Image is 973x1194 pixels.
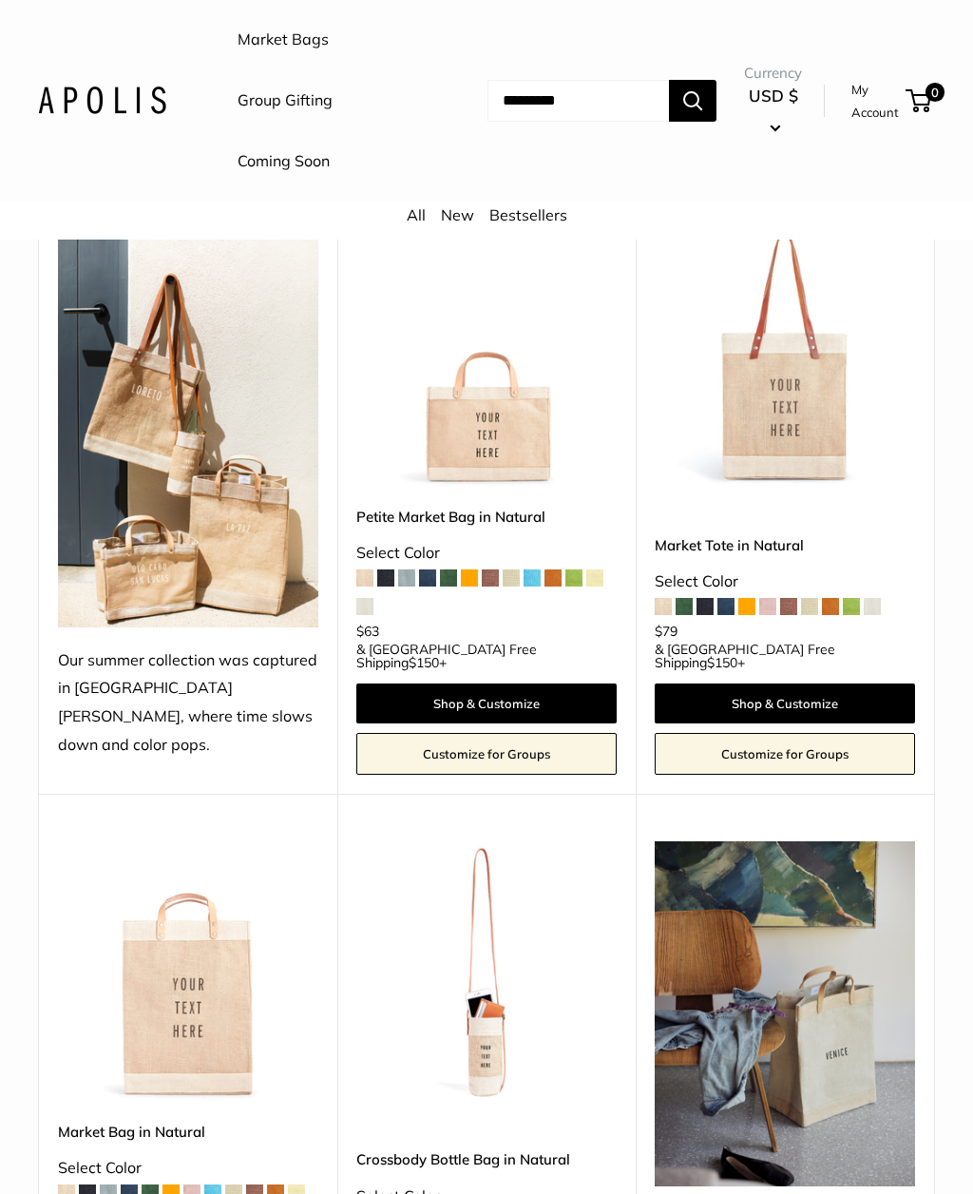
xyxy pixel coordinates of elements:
a: Petite Market Bag in Naturaldescription_Effortless style that elevates every moment [356,227,617,488]
button: USD $ [744,81,802,142]
a: Market Bags [238,26,329,54]
a: Customize for Groups [655,734,915,776]
div: Select Color [58,1155,318,1184]
a: Petite Market Bag in Natural [356,507,617,529]
img: Our summer collection was captured in Todos Santos, where time slows down and color pops. [58,227,318,628]
a: Customize for Groups [356,734,617,776]
a: Group Gifting [238,87,333,115]
a: Market Bag in NaturalMarket Bag in Natural [58,842,318,1103]
img: Market Bag in Natural [58,842,318,1103]
div: Select Color [655,568,915,597]
a: Shop & Customize [356,684,617,724]
span: USD $ [749,86,798,106]
input: Search... [487,80,669,122]
a: description_Our first Crossbody Bottle Bagdescription_Effortless Style [356,842,617,1103]
a: Market Tote in Natural [655,535,915,557]
span: $150 [707,655,737,672]
span: & [GEOGRAPHIC_DATA] Free Shipping + [356,644,617,670]
span: 0 [925,83,944,102]
button: Search [669,80,716,122]
div: Select Color [356,540,617,568]
a: 0 [907,89,931,112]
a: My Account [851,78,899,125]
a: New [441,205,474,224]
span: $63 [356,624,379,641]
div: Our summer collection was captured in [GEOGRAPHIC_DATA][PERSON_NAME], where time slows down and c... [58,647,318,761]
img: Dove—the new Apolis neutral for market mornings and beyond. Soft, versatile, and pairs effortless... [655,842,915,1187]
img: Petite Market Bag in Natural [356,227,617,488]
a: Crossbody Bottle Bag in Natural [356,1149,617,1171]
a: description_Make it yours with custom printed text.description_The Original Market bag in its 4 n... [655,227,915,488]
a: Shop & Customize [655,684,915,724]
a: Market Bag in Natural [58,1122,318,1144]
img: Apolis [38,87,166,114]
span: Currency [744,60,802,87]
a: Bestsellers [489,205,567,224]
img: description_Our first Crossbody Bottle Bag [356,842,617,1103]
img: description_Make it yours with custom printed text. [655,227,915,488]
span: $150 [409,655,439,672]
span: & [GEOGRAPHIC_DATA] Free Shipping + [655,644,915,670]
span: $79 [655,624,677,641]
a: All [407,205,426,224]
a: Coming Soon [238,147,330,176]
